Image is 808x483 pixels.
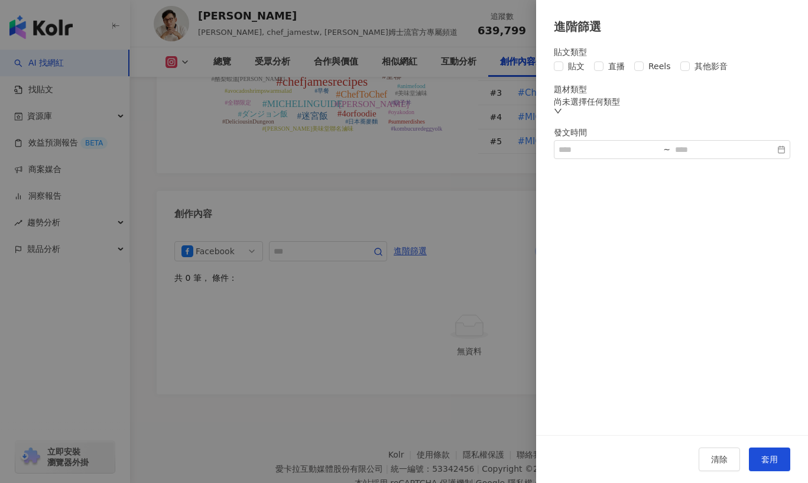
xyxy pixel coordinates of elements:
div: 進階篩選 [554,18,790,35]
span: down [554,107,562,115]
span: 套用 [761,455,778,464]
div: 發文時間 [554,128,790,137]
button: 套用 [749,448,790,471]
button: 清除 [699,448,740,471]
span: Reels [644,60,676,73]
div: ~ [658,145,675,154]
span: 貼文 [563,60,589,73]
span: 其他影音 [690,60,732,73]
div: 尚未選擇任何類型 [554,97,790,106]
span: 直播 [603,60,629,73]
div: 題材類型 [554,85,790,94]
span: 清除 [711,455,728,464]
div: 貼文類型 [554,47,790,57]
